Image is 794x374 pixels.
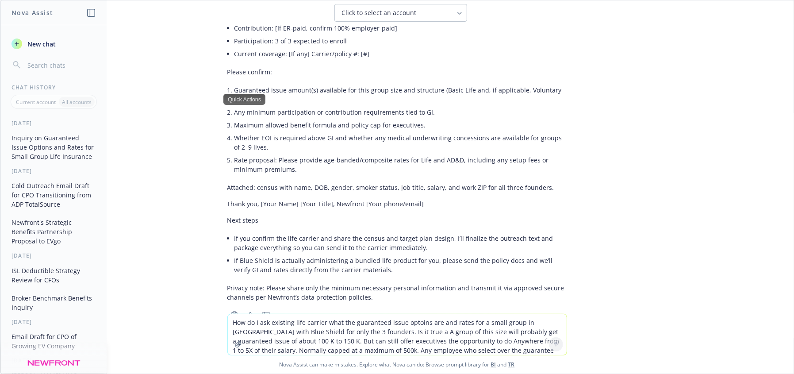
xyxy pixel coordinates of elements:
button: Thumbs down [259,309,273,321]
li: Contribution: [If ER‑paid, confirm 100% employer-paid] [234,22,567,35]
a: BI [491,361,496,368]
p: Current account [16,98,56,106]
li: Participation: 3 of 3 expected to enroll [234,35,567,47]
svg: Copy to clipboard [230,311,238,319]
span: New chat [26,39,56,49]
li: Rate proposal: Please provide age-banded/composite rates for Life and AD&D, including any setup f... [234,154,567,176]
button: Broker Benchmark Benefits Inquiry [8,291,100,315]
p: Attached: census with name, DOB, gender, smoker status, job title, salary, and work ZIP for all t... [227,183,567,192]
li: Guaranteed issue amount(s) available for this group size and structure (Basic Life and, if applic... [234,84,567,106]
li: Whether EOI is required above GI and whether any medical underwriting concessions are available f... [234,131,567,154]
li: Any minimum participation or contribution requirements tied to GI. [234,106,567,119]
button: New chat [8,36,100,52]
span: Nova Assist can make mistakes. Explore what Nova can do: Browse prompt library for and [4,355,790,374]
p: All accounts [62,98,92,106]
input: Search chats [26,59,96,71]
button: Cold Outreach Email Draft for CPO Transitioning from ADP TotalSource [8,178,100,212]
p: Privacy note: Please share only the minimum necessary personal information and transmit it via ap... [227,283,567,302]
button: ISL Deductible Strategy Review for CFOs [8,263,100,287]
li: If Blue Shield is actually administering a bundled life product for you, please send the policy d... [234,254,567,276]
span: Click to select an account [342,8,417,17]
p: Next steps [227,216,567,225]
button: Email Draft for CPO of Growing EV Company [8,329,100,353]
div: Chat History [1,84,107,91]
div: [DATE] [1,120,107,127]
div: [DATE] [1,357,107,364]
button: Inquiry on Guaranteed Issue Options and Rates for Small Group Life Insurance [8,131,100,164]
div: [DATE] [1,252,107,259]
button: Click to select an account [334,4,467,22]
button: Newfront's Strategic Benefits Partnership Proposal to EVgo [8,215,100,248]
div: [DATE] [1,318,107,326]
p: Thank you, [Your Name] [Your Title], Newfront [Your phone/email] [227,199,567,208]
p: Please confirm: [227,67,567,77]
h1: Nova Assist [12,8,53,17]
a: TR [508,361,515,368]
li: Current coverage: [If any] Carrier/policy #: [#] [234,47,567,60]
li: If you confirm the life carrier and share the census and target plan design, I’ll finalize the ou... [234,232,567,254]
div: [DATE] [1,167,107,175]
li: Maximum allowed benefit formula and policy cap for executives. [234,119,567,131]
